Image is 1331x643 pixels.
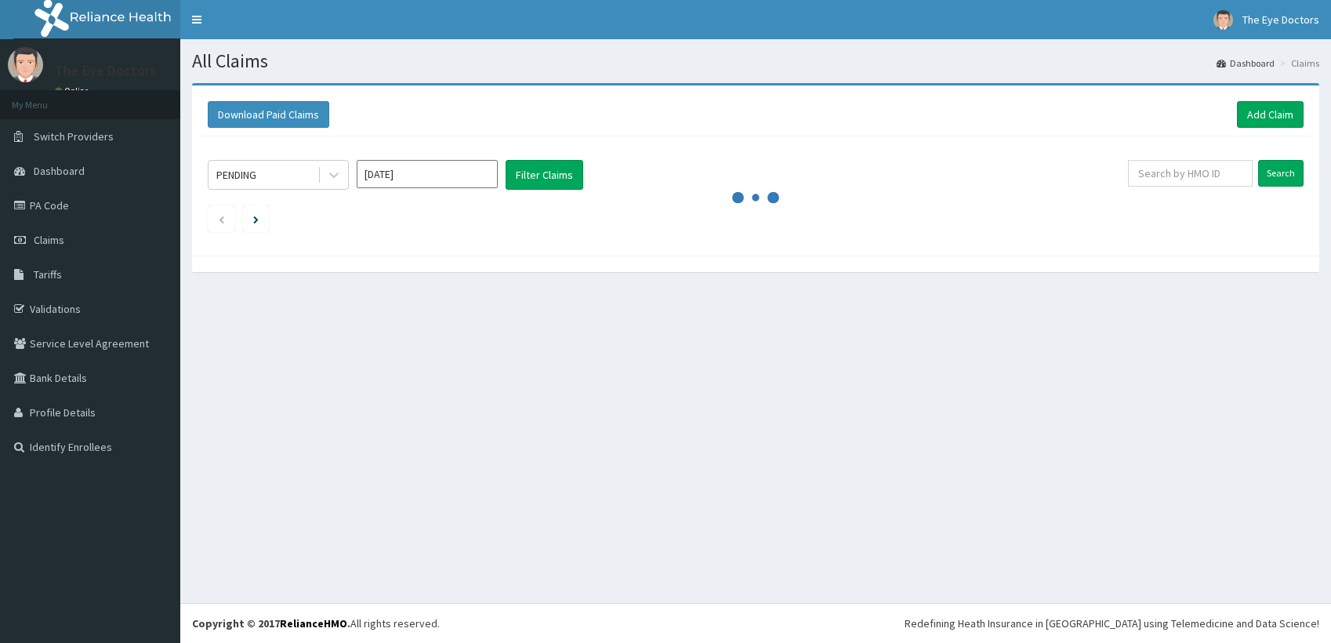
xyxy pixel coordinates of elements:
a: Online [55,85,92,96]
input: Search [1258,160,1304,187]
footer: All rights reserved. [180,603,1331,643]
button: Download Paid Claims [208,101,329,128]
div: Redefining Heath Insurance in [GEOGRAPHIC_DATA] using Telemedicine and Data Science! [905,616,1319,631]
span: The Eye Doctors [1242,13,1319,27]
img: User Image [8,47,43,82]
p: The Eye Doctors [55,64,156,78]
a: Dashboard [1217,56,1275,70]
a: Add Claim [1237,101,1304,128]
a: Previous page [218,212,225,226]
a: RelianceHMO [280,616,347,630]
div: PENDING [216,167,256,183]
span: Claims [34,233,64,247]
span: Tariffs [34,267,62,282]
span: Switch Providers [34,129,114,143]
li: Claims [1276,56,1319,70]
h1: All Claims [192,51,1319,71]
button: Filter Claims [506,160,583,190]
input: Select Month and Year [357,160,498,188]
span: Dashboard [34,164,85,178]
a: Next page [253,212,259,226]
img: User Image [1213,10,1233,30]
strong: Copyright © 2017 . [192,616,350,630]
svg: audio-loading [732,174,779,221]
input: Search by HMO ID [1128,160,1253,187]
